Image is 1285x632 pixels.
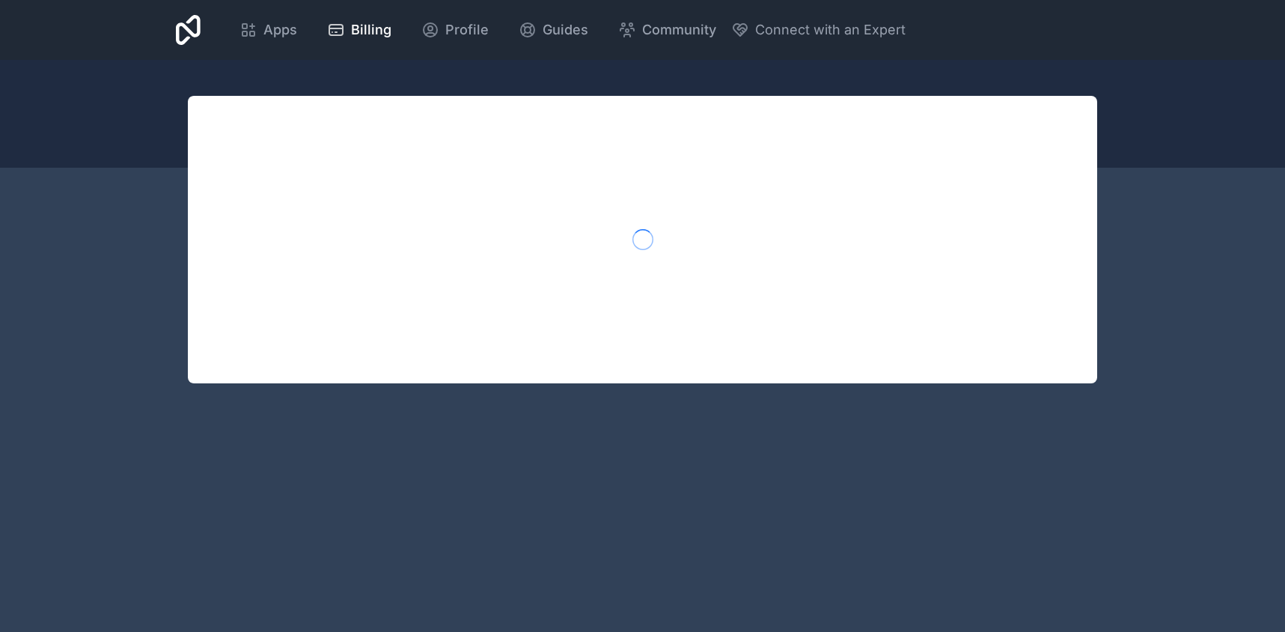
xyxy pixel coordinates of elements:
[731,19,906,40] button: Connect with an Expert
[351,19,391,40] span: Billing
[445,19,489,40] span: Profile
[315,13,403,46] a: Billing
[409,13,501,46] a: Profile
[755,19,906,40] span: Connect with an Expert
[228,13,309,46] a: Apps
[507,13,600,46] a: Guides
[642,19,716,40] span: Community
[606,13,728,46] a: Community
[263,19,297,40] span: Apps
[543,19,588,40] span: Guides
